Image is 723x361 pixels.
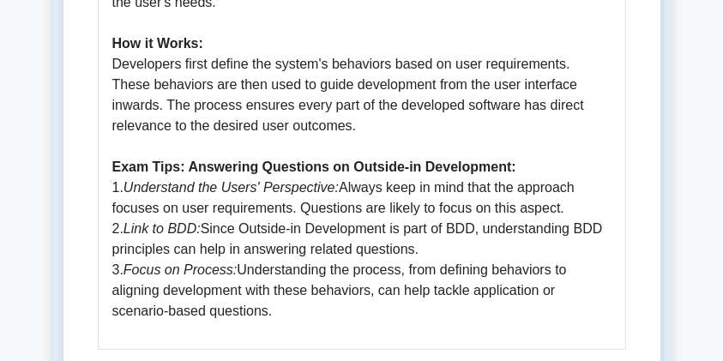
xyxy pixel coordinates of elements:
[124,221,201,236] i: Link to BDD:
[124,262,238,277] i: Focus on Process:
[112,159,516,174] b: Exam Tips: Answering Questions on Outside-in Development:
[112,36,203,51] b: How it Works:
[124,180,339,195] i: Understand the Users' Perspective:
